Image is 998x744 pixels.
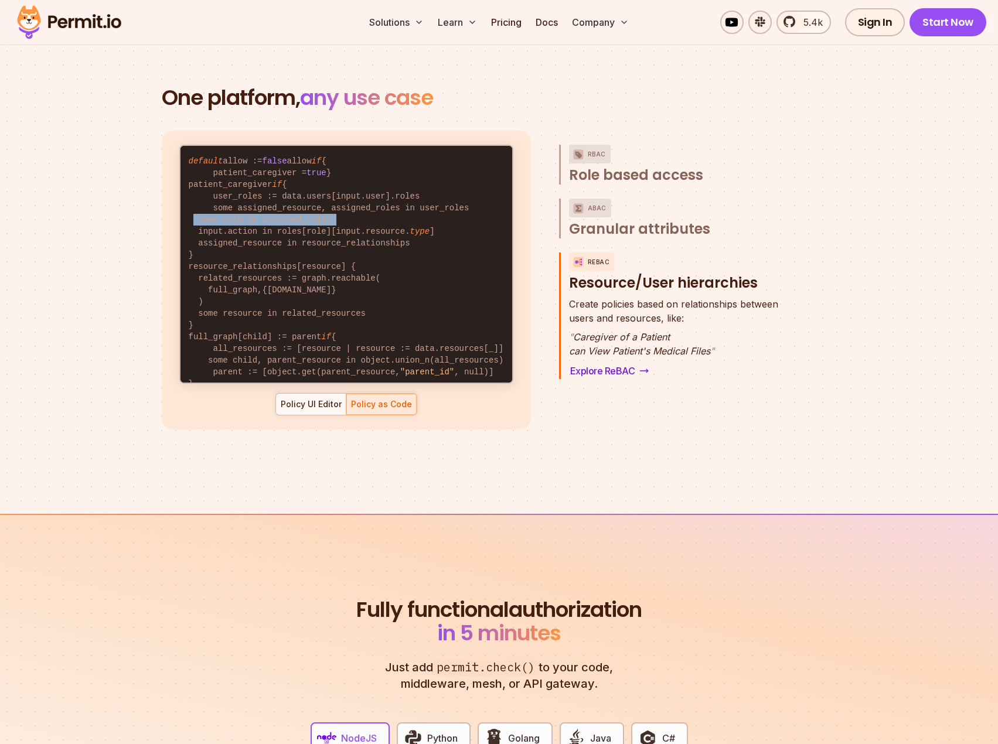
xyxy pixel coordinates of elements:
[373,659,626,692] p: Just add to your code, middleware, mesh, or API gateway.
[180,146,512,411] code: allow := allow { patient_caregiver = } patient_caregiver { user_roles := data.users[input.user].r...
[410,227,430,236] span: type
[569,363,650,379] a: Explore ReBAC
[910,8,986,36] a: Start Now
[569,220,710,238] span: Granular attributes
[162,86,837,110] h2: One platform,
[569,145,788,185] button: RBACRole based access
[272,180,282,189] span: if
[486,11,526,34] a: Pricing
[569,331,573,343] span: "
[356,598,509,622] span: Fully functional
[569,199,788,238] button: ABACGranular attributes
[776,11,831,34] a: 5.4k
[275,393,346,415] button: Policy UI Editor
[710,345,714,357] span: "
[263,156,287,166] span: false
[354,598,645,645] h2: authorization
[569,166,703,185] span: Role based access
[567,11,633,34] button: Company
[433,659,539,676] span: permit.check()
[569,297,778,311] span: Create policies based on relationships between
[588,145,606,163] p: RBAC
[531,11,563,34] a: Docs
[306,168,326,178] span: true
[189,156,223,166] span: default
[312,156,322,166] span: if
[12,2,127,42] img: Permit logo
[321,332,331,342] span: if
[845,8,905,36] a: Sign In
[433,11,482,34] button: Learn
[569,330,778,358] p: Caregiver of a Patient can View Patient's Medical Files
[281,398,342,410] div: Policy UI Editor
[437,618,561,648] span: in 5 minutes
[300,83,433,112] span: any use case
[588,199,607,217] p: ABAC
[400,367,454,377] span: "parent_id"
[569,297,788,379] div: ReBACResource/User hierarchies
[796,15,823,29] span: 5.4k
[569,297,778,325] p: users and resources, like:
[365,11,428,34] button: Solutions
